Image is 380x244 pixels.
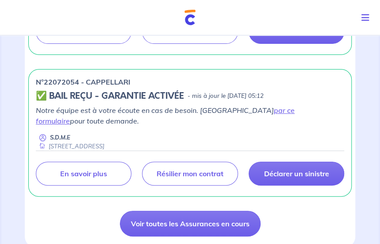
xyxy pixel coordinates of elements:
p: Déclarer un sinistre [264,169,329,178]
img: Cautioneo [184,10,196,25]
p: En savoir plus [60,169,107,178]
p: n°22072054 - CAPPELLARI [36,77,131,87]
p: Résilier mon contrat [157,169,223,178]
div: state: CONTRACT-VALIDATED, Context: ,MAYBE-CERTIFICATE,,LESSOR-DOCUMENTS,IS-ODEALIM [36,91,344,101]
button: Toggle navigation [354,6,380,29]
a: En savoir plus [36,162,131,186]
p: S.D.M.E [50,133,70,142]
p: Notre équipe est à votre écoute en cas de besoin. [GEOGRAPHIC_DATA] pour toute demande. [36,105,344,126]
div: [STREET_ADDRESS] [36,142,104,151]
a: Déclarer un sinistre [249,162,344,186]
a: Voir toutes les Assurances en cours [120,211,261,236]
p: - mis à jour le [DATE] 05:12 [188,92,264,101]
a: Résilier mon contrat [142,162,238,186]
h5: ✅ BAIL REÇU - GARANTIE ACTIVÉE [36,91,184,101]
